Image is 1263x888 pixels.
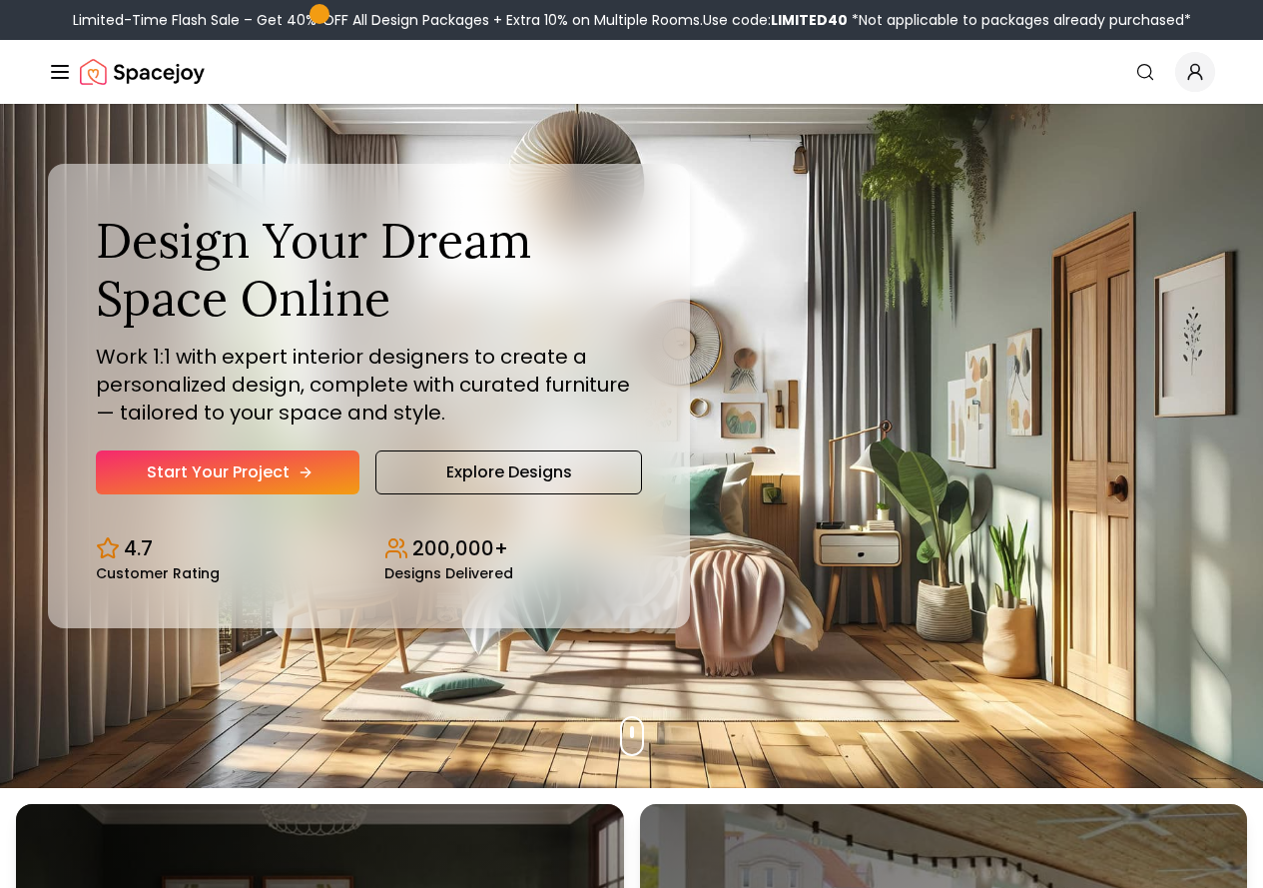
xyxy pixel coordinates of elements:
span: *Not applicable to packages already purchased* [848,10,1191,30]
a: Explore Designs [375,450,641,494]
p: 4.7 [124,534,153,562]
span: Use code: [703,10,848,30]
small: Designs Delivered [384,566,513,580]
small: Customer Rating [96,566,220,580]
h1: Design Your Dream Space Online [96,212,642,327]
img: Spacejoy Logo [80,52,205,92]
p: Work 1:1 with expert interior designers to create a personalized design, complete with curated fu... [96,343,642,427]
b: LIMITED40 [771,10,848,30]
p: 200,000+ [412,534,508,562]
div: Limited-Time Flash Sale – Get 40% OFF All Design Packages + Extra 10% on Multiple Rooms. [73,10,1191,30]
nav: Global [48,40,1215,104]
div: Design stats [96,518,642,580]
a: Start Your Project [96,450,359,494]
a: Spacejoy [80,52,205,92]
